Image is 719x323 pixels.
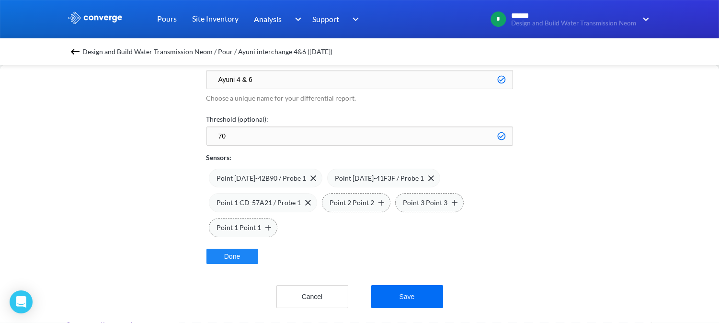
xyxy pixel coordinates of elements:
span: Design and Build Water Transmission Neom / Pour / Ayuni interchange 4&6 ([DATE]) [83,45,333,58]
span: Point 1 CD-57A21 / Probe 1 [217,197,301,208]
img: plus.svg [452,200,457,206]
button: Cancel [276,285,348,308]
span: Point [DATE]-42B90 / Probe 1 [217,173,307,184]
label: Threshold (optional): [206,114,513,125]
button: Save [371,285,443,308]
p: Sensors: [206,152,232,163]
span: Point [DATE]-41F3F / Probe 1 [335,173,424,184]
span: Point 1 Point 1 [217,222,262,233]
input: Eg. 28°C [206,127,513,146]
img: downArrow.svg [637,13,652,25]
img: plus.svg [265,225,271,231]
span: Analysis [254,13,282,25]
img: logo_ewhite.svg [68,12,123,24]
img: downArrow.svg [346,13,362,25]
div: Open Intercom Messenger [10,290,33,313]
p: Choose a unique name for your differential report. [206,93,513,104]
span: Point 2 Point 2 [330,197,375,208]
span: Point 3 Point 3 [403,197,448,208]
img: close-icon.svg [305,200,311,206]
button: Done [206,249,258,264]
img: backspace.svg [69,46,81,58]
img: downArrow.svg [288,13,304,25]
img: plus.svg [378,200,384,206]
img: close-icon.svg [428,175,434,181]
img: close-icon.svg [310,175,316,181]
input: Eg. TempDiff Deep Pour Basement C1sX [206,70,513,89]
span: Design and Build Water Transmission Neom [512,20,637,27]
span: Support [313,13,340,25]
